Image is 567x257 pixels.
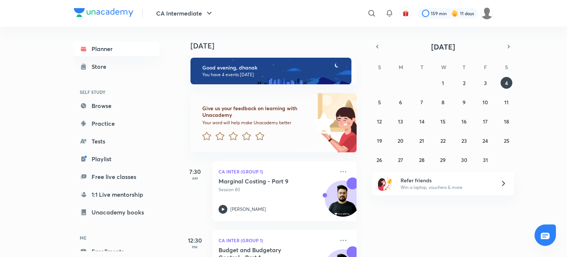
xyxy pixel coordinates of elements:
[504,137,509,144] abbr: October 25, 2025
[416,135,428,146] button: October 21, 2025
[504,118,509,125] abbr: October 18, 2025
[74,187,159,202] a: 1:1 Live mentorship
[504,99,509,106] abbr: October 11, 2025
[482,99,488,106] abbr: October 10, 2025
[480,154,491,166] button: October 31, 2025
[74,86,159,98] h6: SELF STUDY
[152,6,218,21] button: CA Intermediate
[180,236,210,245] h5: 12:30
[399,99,402,106] abbr: October 6, 2025
[230,206,266,213] p: [PERSON_NAME]
[419,137,424,144] abbr: October 21, 2025
[481,7,493,20] img: dhanak
[401,184,491,191] p: Win a laptop, vouchers & more
[92,62,111,71] div: Store
[377,137,382,144] abbr: October 19, 2025
[74,8,133,19] a: Company Logo
[374,115,385,127] button: October 12, 2025
[219,177,310,185] h5: Marginal Costing - Part 9
[374,154,385,166] button: October 26, 2025
[484,80,487,87] abbr: October 3, 2025
[420,64,423,71] abbr: Tuesday
[395,135,406,146] button: October 20, 2025
[398,137,403,144] abbr: October 20, 2025
[505,64,508,71] abbr: Saturday
[202,105,310,118] h6: Give us your feedback on learning with Unacademy
[180,245,210,249] p: PM
[377,118,382,125] abbr: October 12, 2025
[451,10,458,17] img: streak
[74,205,159,220] a: Unacademy books
[458,115,470,127] button: October 16, 2025
[378,176,393,191] img: referral
[505,80,508,87] abbr: October 4, 2025
[419,156,425,163] abbr: October 28, 2025
[395,96,406,108] button: October 6, 2025
[461,137,467,144] abbr: October 23, 2025
[437,115,449,127] button: October 15, 2025
[219,236,334,245] p: CA Inter (Group 1)
[458,135,470,146] button: October 23, 2025
[398,118,403,125] abbr: October 13, 2025
[501,135,512,146] button: October 25, 2025
[190,58,351,84] img: evening
[441,99,444,106] abbr: October 8, 2025
[374,135,385,146] button: October 19, 2025
[416,96,428,108] button: October 7, 2025
[399,64,403,71] abbr: Monday
[400,7,412,19] button: avatar
[463,64,465,71] abbr: Thursday
[463,99,465,106] abbr: October 9, 2025
[483,118,488,125] abbr: October 17, 2025
[382,41,504,52] button: [DATE]
[325,185,361,220] img: Avatar
[74,152,159,166] a: Playlist
[442,80,444,87] abbr: October 1, 2025
[458,96,470,108] button: October 9, 2025
[440,137,446,144] abbr: October 22, 2025
[419,118,425,125] abbr: October 14, 2025
[463,80,465,87] abbr: October 2, 2025
[437,135,449,146] button: October 22, 2025
[461,156,467,163] abbr: October 30, 2025
[74,116,159,131] a: Practice
[190,41,364,50] h4: [DATE]
[482,137,488,144] abbr: October 24, 2025
[202,72,345,78] p: You have 4 events [DATE]
[378,64,381,71] abbr: Sunday
[480,77,491,89] button: October 3, 2025
[378,99,381,106] abbr: October 5, 2025
[74,41,159,56] a: Planner
[440,118,446,125] abbr: October 15, 2025
[395,154,406,166] button: October 27, 2025
[501,77,512,89] button: October 4, 2025
[420,99,423,106] abbr: October 7, 2025
[501,115,512,127] button: October 18, 2025
[219,186,334,193] p: Session 80
[437,154,449,166] button: October 29, 2025
[374,96,385,108] button: October 5, 2025
[74,134,159,149] a: Tests
[288,93,357,152] img: feedback_image
[416,154,428,166] button: October 28, 2025
[395,115,406,127] button: October 13, 2025
[480,135,491,146] button: October 24, 2025
[74,231,159,244] h6: ME
[458,77,470,89] button: October 2, 2025
[441,64,446,71] abbr: Wednesday
[74,98,159,113] a: Browse
[501,96,512,108] button: October 11, 2025
[398,156,403,163] abbr: October 27, 2025
[74,169,159,184] a: Free live classes
[74,8,133,17] img: Company Logo
[484,64,487,71] abbr: Friday
[437,77,449,89] button: October 1, 2025
[401,176,491,184] h6: Refer friends
[458,154,470,166] button: October 30, 2025
[480,115,491,127] button: October 17, 2025
[416,115,428,127] button: October 14, 2025
[483,156,488,163] abbr: October 31, 2025
[377,156,382,163] abbr: October 26, 2025
[219,167,334,176] p: CA Inter (Group 1)
[431,42,455,52] span: [DATE]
